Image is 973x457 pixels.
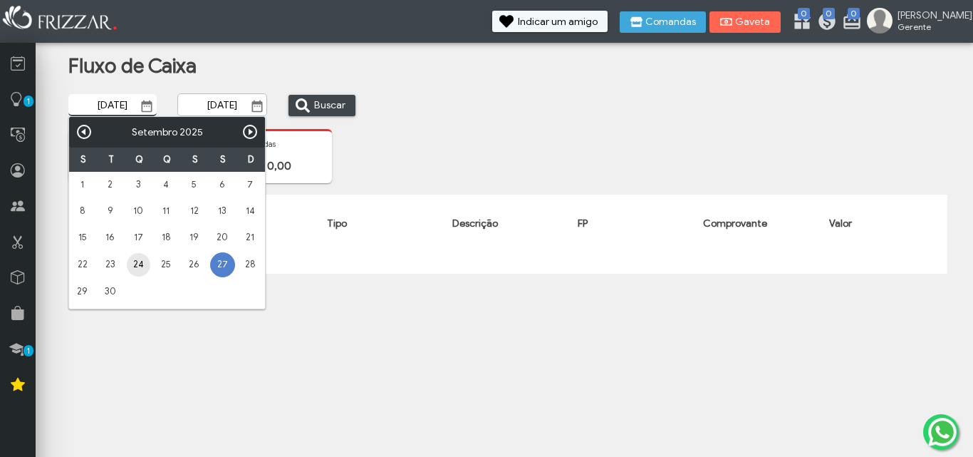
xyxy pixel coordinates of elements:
a: 6 [210,173,234,197]
a: 19 [182,226,206,250]
button: Buscar [288,95,355,116]
a: Anterior [76,123,93,140]
input: Data Final [177,93,267,116]
img: whatsapp.png [925,415,959,449]
th: Tipo [320,195,445,253]
span: Sábado [220,154,226,165]
a: 8 [71,200,94,223]
span: 0 [848,8,860,19]
a: 26 [182,253,206,277]
span: Descrição [452,217,498,230]
span: FP [578,217,588,230]
span: Valor [829,217,852,230]
a: [PERSON_NAME] Gerente [867,8,966,36]
a: Próximo [241,123,259,140]
a: 4 [155,173,178,197]
a: 29 [71,280,94,304]
a: 25 [155,253,178,277]
a: 0 [817,11,831,34]
span: Quin ta [163,154,171,165]
a: 2 [98,173,122,197]
th: Descrição [445,195,571,253]
a: 21 [239,226,262,250]
span: Gerente [897,21,962,32]
a: 23 [98,253,122,277]
span: Indicar um amigo [518,17,598,27]
span: Gaveta [735,17,771,27]
span: [PERSON_NAME] [897,9,962,21]
span: 1 [24,96,33,107]
th: Comprovante [696,195,821,253]
a: 12 [182,200,206,223]
a: 5 [182,173,206,197]
a: 15 [71,226,94,250]
button: Show Calendar [247,99,267,113]
span: Segunda [80,154,86,165]
a: 10 [127,200,150,223]
p: R$ 0,00 [253,160,326,173]
span: Quarta [135,154,143,165]
a: 13 [210,200,234,223]
a: 30 [98,280,122,304]
a: 1 [71,173,94,197]
span: Domingo [248,154,254,165]
span: 0 [823,8,835,19]
span: select month [132,126,177,138]
td: Nenhum registro encontrado [68,253,947,274]
h1: Fluxo de Caixa [68,53,343,78]
button: Show Calendar [137,99,157,113]
span: 0 [798,8,810,19]
a: 24 [127,253,150,277]
span: Comandas [645,17,696,27]
a: 7 [239,173,262,197]
p: Saidas [253,139,326,149]
span: Buscar [314,95,345,116]
a: 11 [155,200,178,223]
button: Indicar um amigo [492,11,608,32]
a: 0 [842,11,856,34]
span: Terça [108,154,114,165]
a: 14 [239,200,262,223]
span: Tipo [327,217,347,230]
a: 17 [127,226,150,250]
a: 27 [210,252,235,277]
span: Sexta [192,154,198,165]
input: Data Inicial [68,94,157,116]
a: 22 [71,253,94,277]
span: select year [179,126,203,138]
a: 28 [239,253,262,277]
a: 18 [155,226,178,250]
a: 9 [98,200,122,223]
span: Comprovante [703,217,767,230]
th: Valor [822,195,947,253]
a: 20 [210,226,234,250]
th: FP [571,195,696,253]
button: Comandas [620,11,706,33]
a: 3 [127,173,150,197]
a: 0 [792,11,806,34]
button: Gaveta [709,11,781,33]
span: 1 [24,345,33,356]
a: 16 [98,226,122,250]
